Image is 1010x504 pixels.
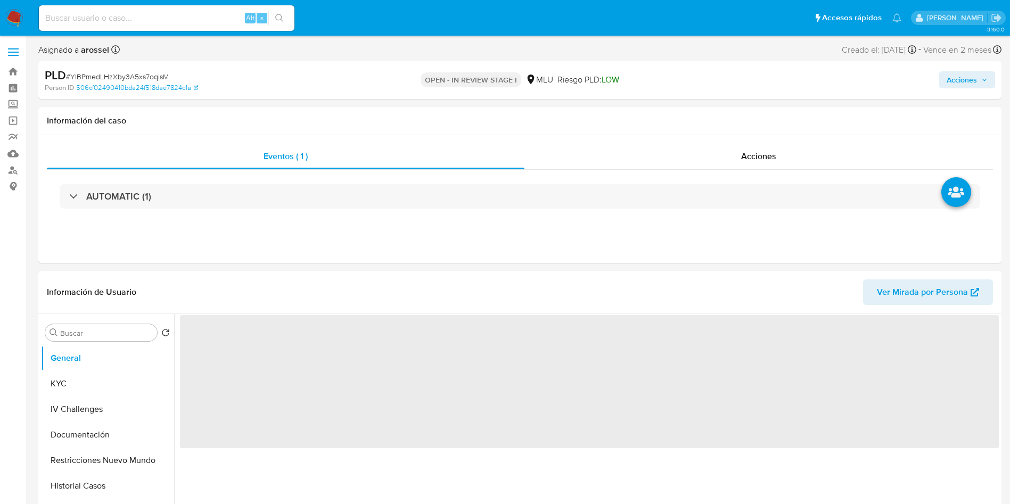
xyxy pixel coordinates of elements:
span: Acciones [947,71,977,88]
p: antonio.rossel@mercadolibre.com [927,13,987,23]
button: Acciones [939,71,995,88]
div: AUTOMATIC (1) [60,184,980,209]
span: s [260,13,264,23]
button: search-icon [268,11,290,26]
span: Alt [246,13,254,23]
button: General [41,345,174,371]
button: Volver al orden por defecto [161,328,170,340]
span: - [918,43,921,57]
input: Buscar usuario o caso... [39,11,294,25]
span: Acciones [741,150,776,162]
span: Eventos ( 1 ) [264,150,308,162]
span: Vence en 2 meses [923,44,991,56]
button: Ver Mirada por Persona [863,279,993,305]
button: Historial Casos [41,473,174,499]
div: Creado el: [DATE] [842,43,916,57]
p: OPEN - IN REVIEW STAGE I [421,72,521,87]
b: arossel [79,44,109,56]
a: Notificaciones [892,13,901,22]
h1: Información del caso [47,115,993,126]
h3: AUTOMATIC (1) [86,191,151,202]
b: Person ID [45,83,74,93]
b: PLD [45,67,66,84]
span: # YIBPmedLHzXby3A5xs7oqisM [66,71,169,82]
input: Buscar [60,328,153,338]
span: LOW [602,73,619,86]
span: Accesos rápidos [822,12,882,23]
span: Ver Mirada por Persona [877,279,968,305]
button: Documentación [41,422,174,448]
span: ‌ [180,315,999,448]
div: MLU [525,74,553,86]
button: Buscar [50,328,58,337]
a: Salir [991,12,1002,23]
button: Restricciones Nuevo Mundo [41,448,174,473]
a: 506cf02490410bda24f518dae7824c1a [76,83,198,93]
h1: Información de Usuario [47,287,136,298]
button: IV Challenges [41,396,174,422]
span: Riesgo PLD: [557,74,619,86]
button: KYC [41,371,174,396]
span: Asignado a [38,44,109,56]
